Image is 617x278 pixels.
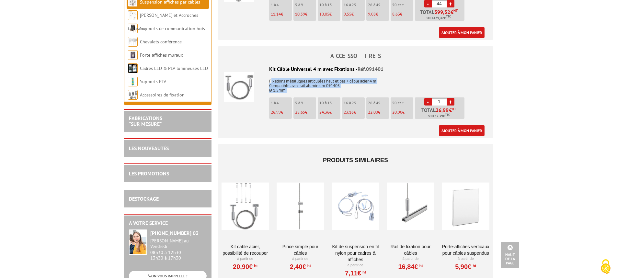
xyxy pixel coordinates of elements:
[295,3,316,7] p: 5 à 9
[436,107,449,113] span: 26,99
[392,109,402,115] span: 20,90
[368,101,389,105] p: 26 à 49
[501,242,519,268] a: Haut de la page
[392,110,413,115] p: €
[150,238,207,249] div: [PERSON_NAME] au Vendredi
[319,101,340,105] p: 10 à 15
[140,92,185,98] a: Accessoires de fixation
[428,114,450,119] span: Soit €
[128,37,138,47] img: Chevalets conférence
[361,270,366,274] sup: HT
[442,256,489,261] p: À partir de
[224,74,487,93] p: Fixations métalliques articulées haut et bas + câble acier 4 m Compatible avec rail aluminium 091...
[150,238,207,261] div: 08h30 à 12h30 13h30 à 17h30
[129,220,207,226] h2: A votre service
[319,110,340,115] p: €
[140,79,166,84] a: Supports PLV
[129,115,162,127] a: FABRICATIONS"Sur Mesure"
[224,65,487,73] div: Kit Câble Universel 4 m avec Fixations -
[332,263,379,268] p: À partir de
[295,101,316,105] p: 5 à 9
[129,195,159,202] a: DESTOCKAGE
[368,110,389,115] p: €
[306,263,311,268] sup: HT
[345,271,366,275] a: 7,11€HT
[442,243,489,256] a: Porte-affiches verticaux pour câbles suspendus
[222,243,269,256] a: Kit Câble acier, possibilité de recouper
[598,259,614,275] img: Cookies (fenêtre modale)
[471,263,476,268] sup: HT
[150,230,199,236] strong: [PHONE_NUMBER] 03
[436,107,456,113] span: €
[218,53,493,59] h4: ACCESSOIRES
[344,110,365,115] p: €
[128,63,138,73] img: Cadres LED & PLV lumineuses LED
[295,110,316,115] p: €
[424,98,432,106] a: -
[451,9,453,15] span: €
[344,11,351,17] span: 9,55
[271,109,281,115] span: 26,99
[427,16,451,21] span: Soit €
[344,3,365,7] p: 16 à 25
[129,170,169,177] a: LES PROMOTIONS
[128,10,138,20] img: Cimaises et Accroches tableaux
[418,263,423,268] sup: HT
[295,12,316,17] p: €
[387,243,434,256] a: Rail de fixation pour câbles
[271,11,281,17] span: 11,14
[253,263,257,268] sup: HT
[344,101,365,105] p: 16 à 25
[233,265,257,269] a: 20,90€HT
[140,39,182,45] a: Chevalets conférence
[453,8,458,13] sup: HT
[129,145,169,151] a: LES NOUVEAUTÉS
[417,9,464,21] p: Total
[344,109,354,115] span: 23,16
[290,265,311,269] a: 2,40€HT
[128,50,138,60] img: Porte-affiches muraux
[392,11,400,17] span: 8,63
[128,12,198,31] a: [PERSON_NAME] et Accroches tableaux
[295,11,305,17] span: 10,59
[368,12,389,17] p: €
[439,27,485,38] a: Ajouter à mon panier
[295,109,305,115] span: 25,65
[319,11,329,17] span: 10,05
[277,256,324,261] p: À partir de
[224,72,254,102] img: Kit Câble Universel 4 m avec Fixations
[222,256,269,261] p: À partir de
[368,109,378,115] span: 22,00
[140,52,183,58] a: Porte-affiches muraux
[392,12,413,17] p: €
[392,3,413,7] p: 50 et +
[319,3,340,7] p: 10 à 15
[323,157,388,163] span: Produits similaires
[398,265,423,269] a: 16,84€HT
[435,114,443,119] span: 32.39
[277,243,324,256] a: Pince simple pour câbles
[594,256,617,278] button: Cookies (fenêtre modale)
[271,110,292,115] p: €
[439,125,485,136] a: Ajouter à mon panier
[128,77,138,86] img: Supports PLV
[368,3,389,7] p: 26 à 49
[140,65,208,71] a: Cadres LED & PLV lumineuses LED
[455,265,476,269] a: 5,90€HT
[358,66,383,72] span: Réf.091401
[332,243,379,263] a: Kit de suspension en fil nylon pour cadres & affiches
[433,16,444,21] span: 479,42
[452,107,456,111] sup: HT
[344,12,365,17] p: €
[129,229,147,255] img: widget-service.jpg
[368,11,376,17] span: 9,08
[140,26,205,31] a: Supports de communication bois
[392,101,413,105] p: 50 et +
[319,12,340,17] p: €
[271,3,292,7] p: 1 à 4
[319,109,329,115] span: 24,36
[447,98,454,106] a: +
[271,12,292,17] p: €
[434,9,451,15] span: 399,52
[271,101,292,105] p: 1 à 4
